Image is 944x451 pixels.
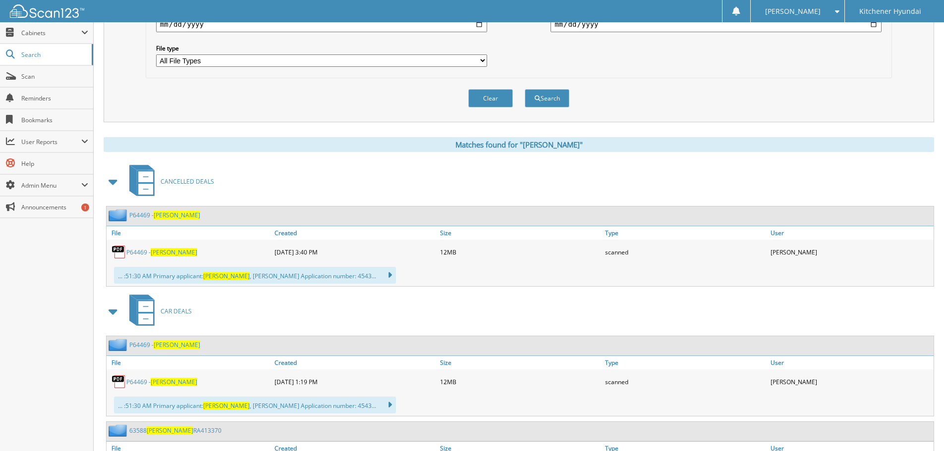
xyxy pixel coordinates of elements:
[438,226,603,240] a: Size
[859,8,921,14] span: Kitchener Hyundai
[438,372,603,392] div: 12MB
[603,372,768,392] div: scanned
[272,242,438,262] div: [DATE] 3:40 PM
[161,177,214,186] span: CANCELLED DEALS
[107,226,272,240] a: File
[154,341,200,349] span: [PERSON_NAME]
[10,4,84,18] img: scan123-logo-white.svg
[109,209,129,221] img: folder2.png
[129,211,200,219] a: P64469 -[PERSON_NAME]
[603,242,768,262] div: scanned
[765,8,821,14] span: [PERSON_NAME]
[151,248,197,256] span: [PERSON_NAME]
[156,16,487,32] input: start
[21,159,88,168] span: Help
[894,403,944,451] iframe: Chat Widget
[525,89,569,107] button: Search
[603,226,768,240] a: Type
[104,137,934,152] div: Matches found for "[PERSON_NAME]"
[21,203,88,211] span: Announcements
[109,339,129,351] img: folder2.png
[272,226,438,240] a: Created
[21,29,81,37] span: Cabinets
[81,203,89,211] div: 1
[468,89,513,107] button: Clear
[129,426,222,435] a: 63588[PERSON_NAME]RA413370
[768,372,934,392] div: [PERSON_NAME]
[111,374,126,389] img: PDF.png
[768,356,934,369] a: User
[21,94,88,102] span: Reminders
[21,116,88,124] span: Bookmarks
[438,356,603,369] a: Size
[203,272,250,280] span: [PERSON_NAME]
[129,341,200,349] a: P64469 -[PERSON_NAME]
[161,307,192,315] span: CAR DEALS
[768,242,934,262] div: [PERSON_NAME]
[21,138,81,146] span: User Reports
[114,397,396,413] div: ... :51:30 AM Primary applicant: , [PERSON_NAME] Application number: 4543...
[123,292,192,331] a: CAR DEALS
[551,16,882,32] input: end
[151,378,197,386] span: [PERSON_NAME]
[203,401,250,410] span: [PERSON_NAME]
[21,181,81,190] span: Admin Menu
[114,267,396,284] div: ... :51:30 AM Primary applicant: , [PERSON_NAME] Application number: 4543...
[156,44,487,52] label: File type
[438,242,603,262] div: 12MB
[21,50,87,59] span: Search
[272,372,438,392] div: [DATE] 1:19 PM
[126,378,197,386] a: P64469 -[PERSON_NAME]
[109,424,129,437] img: folder2.png
[111,245,126,259] img: PDF.png
[603,356,768,369] a: Type
[768,226,934,240] a: User
[154,211,200,219] span: [PERSON_NAME]
[126,248,197,256] a: P64469 -[PERSON_NAME]
[123,162,214,201] a: CANCELLED DEALS
[21,72,88,81] span: Scan
[107,356,272,369] a: File
[147,426,193,435] span: [PERSON_NAME]
[272,356,438,369] a: Created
